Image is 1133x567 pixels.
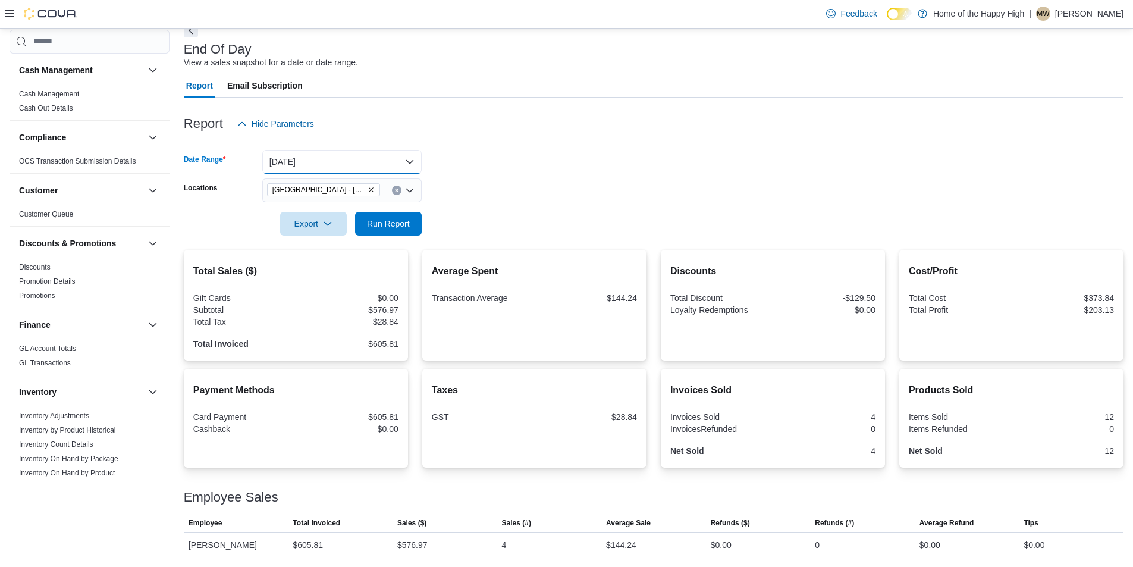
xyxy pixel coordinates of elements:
[19,237,143,249] button: Discounts & Promotions
[392,186,401,195] button: Clear input
[19,209,73,219] span: Customer Queue
[821,2,881,26] a: Feedback
[19,359,71,367] a: GL Transactions
[193,339,249,349] strong: Total Invoiced
[24,8,77,20] img: Cova
[606,538,636,552] div: $144.24
[368,186,375,193] button: Remove Sherwood Park - Baseline Road - Fire & Flower from selection in this group
[397,538,428,552] div: $576.97
[711,518,750,528] span: Refunds ($)
[815,538,820,552] div: 0
[19,131,66,143] h3: Compliance
[1013,293,1114,303] div: $373.84
[909,412,1009,422] div: Items Sold
[405,186,415,195] button: Open list of options
[19,440,93,449] a: Inventory Count Details
[670,293,771,303] div: Total Discount
[10,342,170,375] div: Finance
[184,155,226,164] label: Date Range
[1024,518,1038,528] span: Tips
[19,319,143,331] button: Finance
[775,412,875,422] div: 4
[397,518,426,528] span: Sales ($)
[10,87,170,120] div: Cash Management
[887,8,912,20] input: Dark Mode
[19,469,115,477] a: Inventory On Hand by Product
[193,305,294,315] div: Subtotal
[193,264,398,278] h2: Total Sales ($)
[19,210,73,218] a: Customer Queue
[298,424,398,434] div: $0.00
[19,468,115,478] span: Inventory On Hand by Product
[1036,7,1050,21] div: Matthew Willison
[184,23,198,37] button: Next
[298,339,398,349] div: $605.81
[19,292,55,300] a: Promotions
[670,305,771,315] div: Loyalty Redemptions
[19,237,116,249] h3: Discounts & Promotions
[252,118,314,130] span: Hide Parameters
[19,277,76,286] span: Promotion Details
[19,90,79,98] a: Cash Management
[502,518,531,528] span: Sales (#)
[293,518,340,528] span: Total Invoiced
[19,104,73,112] a: Cash Out Details
[919,538,940,552] div: $0.00
[19,425,116,435] span: Inventory by Product Historical
[1013,446,1114,456] div: 12
[298,305,398,315] div: $576.97
[1029,7,1031,21] p: |
[19,89,79,99] span: Cash Management
[1024,538,1044,552] div: $0.00
[19,386,57,398] h3: Inventory
[775,424,875,434] div: 0
[933,7,1024,21] p: Home of the Happy High
[298,317,398,327] div: $28.84
[19,156,136,166] span: OCS Transaction Submission Details
[184,490,278,505] h3: Employee Sales
[267,183,380,196] span: Sherwood Park - Baseline Road - Fire & Flower
[367,218,410,230] span: Run Report
[227,74,303,98] span: Email Subscription
[1013,424,1114,434] div: 0
[606,518,651,528] span: Average Sale
[280,212,347,236] button: Export
[19,455,118,463] a: Inventory On Hand by Package
[10,260,170,308] div: Discounts & Promotions
[186,74,213,98] span: Report
[19,386,143,398] button: Inventory
[432,293,532,303] div: Transaction Average
[146,63,160,77] button: Cash Management
[19,440,93,449] span: Inventory Count Details
[432,383,637,397] h2: Taxes
[10,207,170,226] div: Customer
[919,518,974,528] span: Average Refund
[670,446,704,456] strong: Net Sold
[536,293,637,303] div: $144.24
[775,293,875,303] div: -$129.50
[146,183,160,198] button: Customer
[146,236,160,250] button: Discounts & Promotions
[502,538,507,552] div: 4
[233,112,319,136] button: Hide Parameters
[19,262,51,272] span: Discounts
[189,518,222,528] span: Employee
[909,424,1009,434] div: Items Refunded
[19,277,76,286] a: Promotion Details
[293,538,323,552] div: $605.81
[193,383,398,397] h2: Payment Methods
[19,344,76,353] a: GL Account Totals
[711,538,732,552] div: $0.00
[815,518,854,528] span: Refunds (#)
[19,184,58,196] h3: Customer
[287,212,340,236] span: Export
[184,57,358,69] div: View a sales snapshot for a date or date range.
[184,533,288,557] div: [PERSON_NAME]
[1055,7,1123,21] p: [PERSON_NAME]
[19,64,143,76] button: Cash Management
[909,305,1009,315] div: Total Profit
[19,426,116,434] a: Inventory by Product Historical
